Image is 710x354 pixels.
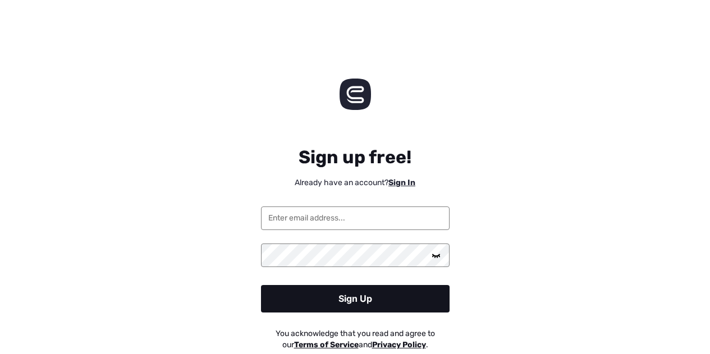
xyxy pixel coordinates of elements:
[261,206,450,230] input: Enter email address...
[340,79,371,110] img: Codeless logo
[261,324,450,351] div: You acknowledge that you read and agree to our and .
[388,178,415,187] a: Sign In
[294,340,359,350] u: Terms of Service
[261,285,450,312] div: Sign Up
[372,340,426,350] u: Privacy Policy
